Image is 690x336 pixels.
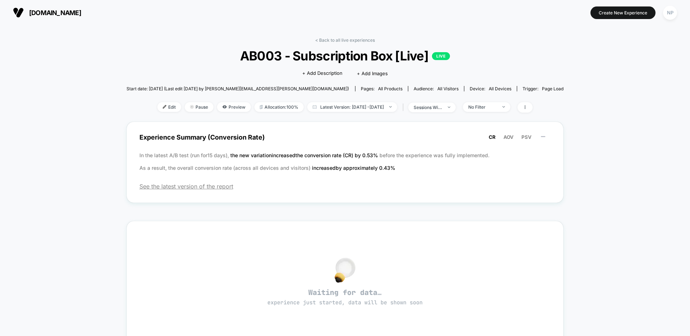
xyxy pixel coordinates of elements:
[448,106,450,108] img: end
[315,37,375,43] a: < Back to all live experiences
[190,105,194,109] img: end
[519,134,534,140] button: PSV
[523,86,563,91] div: Trigger:
[163,105,166,109] img: edit
[217,102,251,112] span: Preview
[312,165,395,171] span: increased by approximately 0.43 %
[185,102,213,112] span: Pause
[661,5,679,20] button: NP
[590,6,655,19] button: Create New Experience
[521,134,532,140] span: PSV
[254,102,304,112] span: Allocation: 100%
[335,258,355,283] img: no_data
[139,183,551,190] span: See the latest version of the report
[489,86,511,91] span: all devices
[432,52,450,60] p: LIVE
[230,152,379,158] span: the new variation increased the conversion rate (CR) by 0.53 %
[414,105,442,110] div: sessions with impression
[313,105,317,109] img: calendar
[139,149,551,174] p: In the latest A/B test (run for 15 days), before the experience was fully implemented. As a resul...
[501,134,516,140] button: AOV
[157,102,181,112] span: Edit
[260,105,263,109] img: rebalance
[487,134,498,140] button: CR
[489,134,496,140] span: CR
[13,7,24,18] img: Visually logo
[148,48,542,63] span: AB003 - Subscription Box [Live]
[307,102,397,112] span: Latest Version: [DATE] - [DATE]
[663,6,677,20] div: NP
[126,86,349,91] span: Start date: [DATE] (Last edit [DATE] by [PERSON_NAME][EMAIL_ADDRESS][PERSON_NAME][DOMAIN_NAME])
[139,288,551,307] span: Waiting for data…
[503,134,514,140] span: AOV
[361,86,402,91] div: Pages:
[468,104,497,110] div: No Filter
[378,86,402,91] span: all products
[401,102,408,113] span: |
[11,7,83,18] button: [DOMAIN_NAME]
[542,86,563,91] span: Page Load
[437,86,459,91] span: All Visitors
[302,70,342,77] span: + Add Description
[357,71,388,76] span: + Add Images
[414,86,459,91] div: Audience:
[502,106,505,108] img: end
[267,299,423,306] span: experience just started, data will be shown soon
[389,106,392,108] img: end
[29,9,81,17] span: [DOMAIN_NAME]
[139,129,551,145] span: Experience Summary (Conversion Rate)
[464,86,517,91] span: Device:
